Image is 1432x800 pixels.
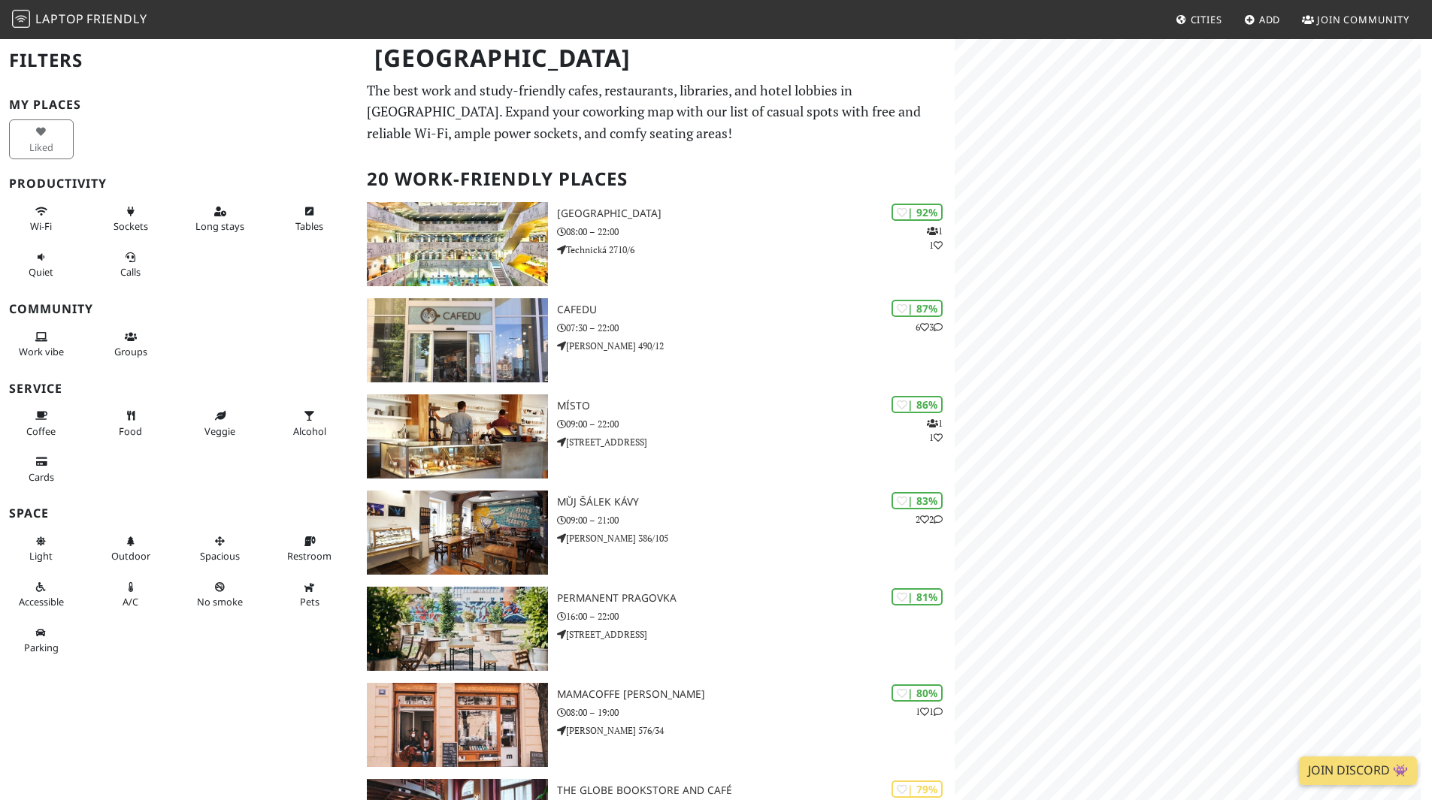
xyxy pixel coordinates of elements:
div: | 92% [892,204,943,221]
p: 09:00 – 22:00 [557,417,955,431]
span: Laptop [35,11,84,27]
a: Add [1238,6,1287,33]
span: Coffee [26,424,56,438]
div: | 80% [892,684,943,702]
a: Cities [1170,6,1228,33]
p: 1 1 [927,416,943,445]
button: Food [98,403,163,443]
h1: [GEOGRAPHIC_DATA] [362,38,952,79]
p: [PERSON_NAME] 576/34 [557,723,955,738]
span: Add [1259,13,1281,26]
button: Coffee [9,403,74,443]
h3: Cafedu [557,303,955,316]
span: Group tables [114,345,147,358]
span: Long stays [195,219,244,233]
p: Technická 2710/6 [557,243,955,257]
p: 1 1 [916,705,943,719]
button: Calls [98,245,163,285]
p: 1 1 [927,224,943,252]
h3: Service [9,382,349,396]
img: Cafedu [367,298,548,382]
img: National Library of Technology [367,202,548,286]
h3: Productivity [9,177,349,191]
span: Natural light [29,549,53,563]
p: [STREET_ADDRESS] [557,627,955,642]
span: Cities [1191,13,1222,26]
div: | 81% [892,588,943,605]
h3: Můj šálek kávy [557,496,955,509]
span: Credit cards [29,470,54,484]
span: Alcohol [293,424,326,438]
button: Sockets [98,199,163,239]
span: People working [19,345,64,358]
h3: Místo [557,400,955,412]
a: LaptopFriendly LaptopFriendly [12,7,147,33]
div: | 87% [892,300,943,317]
button: Long stays [188,199,253,239]
button: A/C [98,575,163,614]
h2: Filters [9,38,349,83]
div: | 86% [892,396,943,413]
h3: Space [9,506,349,521]
button: Accessible [9,575,74,614]
button: Wi-Fi [9,199,74,239]
span: Video/audio calls [120,265,141,279]
img: Místo [367,394,548,478]
img: Můj šálek kávy [367,491,548,575]
button: Cards [9,449,74,489]
p: [STREET_ADDRESS] [557,435,955,449]
button: Light [9,529,74,569]
p: The best work and study-friendly cafes, restaurants, libraries, and hotel lobbies in [GEOGRAPHIC_... [367,80,946,144]
button: Outdoor [98,529,163,569]
button: Veggie [188,403,253,443]
span: Veggie [204,424,235,438]
button: Alcohol [277,403,342,443]
span: Smoke free [197,595,243,608]
span: Power sockets [114,219,148,233]
h3: mamacoffe [PERSON_NAME] [557,688,955,701]
p: [PERSON_NAME] 490/12 [557,339,955,353]
p: 07:30 – 22:00 [557,321,955,335]
button: No smoke [188,575,253,614]
p: 16:00 – 22:00 [557,609,955,623]
a: Můj šálek kávy | 83% 22 Můj šálek kávy 09:00 – 21:00 [PERSON_NAME] 386/105 [358,491,955,575]
a: Join Discord 👾 [1299,756,1417,785]
h3: Community [9,302,349,316]
span: Pet friendly [300,595,319,608]
h3: Permanent Pragovka [557,592,955,605]
a: Permanent Pragovka | 81% Permanent Pragovka 16:00 – 22:00 [STREET_ADDRESS] [358,587,955,671]
img: LaptopFriendly [12,10,30,28]
button: Pets [277,575,342,614]
span: Accessible [19,595,64,608]
a: National Library of Technology | 92% 11 [GEOGRAPHIC_DATA] 08:00 – 22:00 Technická 2710/6 [358,202,955,286]
a: Místo | 86% 11 Místo 09:00 – 22:00 [STREET_ADDRESS] [358,394,955,478]
h3: My Places [9,98,349,112]
button: Quiet [9,245,74,285]
span: Spacious [200,549,240,563]
span: Work-friendly tables [295,219,323,233]
span: Outdoor area [111,549,150,563]
h3: [GEOGRAPHIC_DATA] [557,207,955,220]
span: Stable Wi-Fi [30,219,52,233]
a: Cafedu | 87% 63 Cafedu 07:30 – 22:00 [PERSON_NAME] 490/12 [358,298,955,382]
button: Tables [277,199,342,239]
button: Parking [9,620,74,660]
div: | 79% [892,780,943,798]
p: 08:00 – 19:00 [557,705,955,720]
button: Spacious [188,529,253,569]
span: Air conditioned [123,595,138,608]
h3: The Globe Bookstore And Café [557,784,955,797]
button: Restroom [277,529,342,569]
span: Friendly [86,11,147,27]
span: Quiet [29,265,53,279]
button: Groups [98,325,163,364]
a: mamacoffe Jaromírova | 80% 11 mamacoffe [PERSON_NAME] 08:00 – 19:00 [PERSON_NAME] 576/34 [358,683,955,767]
img: mamacoffe Jaromírova [367,683,548,767]
a: Join Community [1296,6,1415,33]
h2: 20 Work-Friendly Places [367,156,946,202]
button: Work vibe [9,325,74,364]
span: Food [119,424,142,438]
p: 09:00 – 21:00 [557,513,955,527]
p: 6 3 [916,320,943,334]
div: | 83% [892,492,943,509]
